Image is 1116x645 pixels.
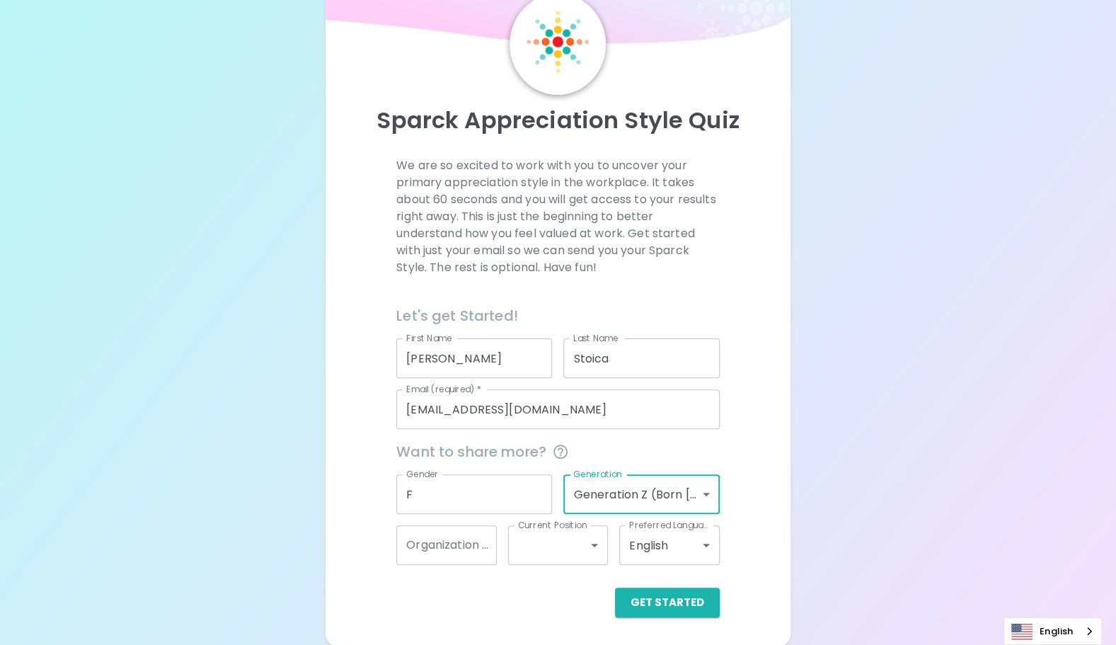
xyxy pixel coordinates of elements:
label: Preferred Language [629,519,712,531]
button: Get Started [615,588,720,617]
h6: Let's get Started! [396,304,720,327]
svg: This information is completely confidential and only used for aggregated appreciation studies at ... [552,443,569,460]
a: English [1004,618,1101,644]
div: Language [1003,617,1102,645]
label: Last Name [573,332,618,344]
p: We are so excited to work with you to uncover your primary appreciation style in the workplace. I... [396,157,720,276]
label: First Name [406,332,452,344]
div: English [619,525,720,565]
aside: Language selected: English [1003,617,1102,645]
div: Generation Z (Born [DEMOGRAPHIC_DATA] - [DEMOGRAPHIC_DATA]) [563,474,719,514]
span: Want to share more? [396,440,720,463]
label: Gender [406,468,439,480]
label: Email (required) [406,383,481,395]
img: Sparck Logo [527,11,589,73]
label: Current Position [518,519,587,531]
p: Sparck Appreciation Style Quiz [343,106,773,135]
label: Generation [573,468,622,480]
